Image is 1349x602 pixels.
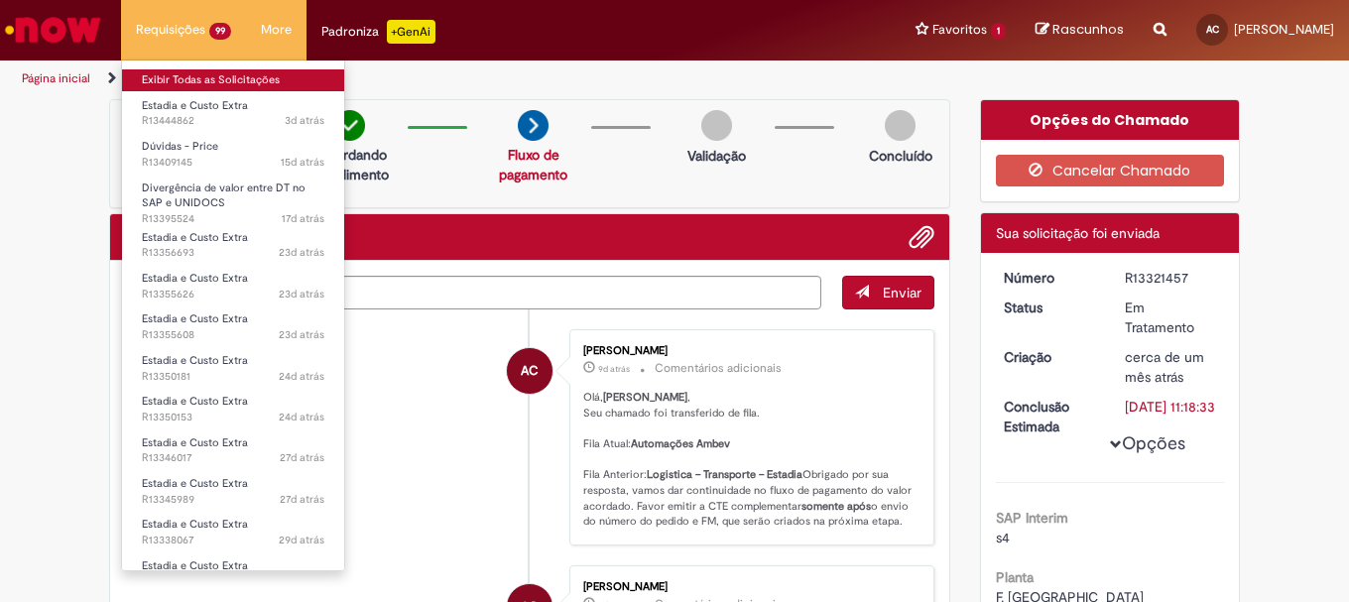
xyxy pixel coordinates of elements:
[989,298,1111,317] dt: Status
[142,98,248,113] span: Estadia e Custo Extra
[302,145,398,184] p: Aguardando atendimento
[142,181,306,211] span: Divergência de valor entre DT no SAP e UNIDOCS
[209,23,231,40] span: 99
[701,110,732,141] img: img-circle-grey.png
[279,287,324,301] time: 05/08/2025 14:09:11
[142,435,248,450] span: Estadia e Custo Extra
[118,145,214,184] p: Aguardando Aprovação
[142,211,324,227] span: R13395524
[996,529,1010,546] span: s4
[1125,348,1204,386] span: cerca de um mês atrás
[334,110,365,141] img: check-circle-green.png
[521,347,539,395] span: AC
[280,492,324,507] span: 27d atrás
[1052,20,1124,39] span: Rascunhos
[1206,23,1219,36] span: AC
[142,327,324,343] span: R13355608
[989,397,1111,436] dt: Conclusão Estimada
[281,155,324,170] span: 15d atrás
[142,230,248,245] span: Estadia e Custo Extra
[279,410,324,424] span: 24d atrás
[280,492,324,507] time: 01/08/2025 14:32:34
[122,514,344,550] a: Aberto R13338067 : Estadia e Custo Extra
[499,146,567,183] a: Fluxo de pagamento
[142,287,324,302] span: R13355626
[121,60,345,571] ul: Requisições
[279,245,324,260] time: 05/08/2025 16:30:39
[279,327,324,342] time: 05/08/2025 14:06:13
[142,394,248,409] span: Estadia e Custo Extra
[1234,21,1334,38] span: [PERSON_NAME]
[122,95,344,132] a: Aberto R13444862 : Estadia e Custo Extra
[122,178,344,220] a: Aberto R13395524 : Divergência de valor entre DT no SAP e UNIDOCS
[991,23,1006,40] span: 1
[996,224,1160,242] span: Sua solicitação foi enviada
[583,581,914,593] div: [PERSON_NAME]
[261,20,292,40] span: More
[142,245,324,261] span: R13356693
[142,139,218,154] span: Dúvidas - Price
[142,311,248,326] span: Estadia e Custo Extra
[142,558,248,573] span: Estadia e Custo Extra
[285,113,324,128] span: 3d atrás
[1125,397,1217,417] div: [DATE] 11:18:33
[981,100,1240,140] div: Opções do Chamado
[142,410,324,425] span: R13350153
[2,10,104,50] img: ServiceNow
[883,284,921,301] span: Enviar
[122,227,344,264] a: Aberto R13356693 : Estadia e Custo Extra
[122,136,344,173] a: Aberto R13409145 : Dúvidas - Price
[655,360,782,377] small: Comentários adicionais
[122,308,344,345] a: Aberto R13355608 : Estadia e Custo Extra
[507,348,552,394] div: ANDREI CHESINI
[125,276,821,309] textarea: Digite sua mensagem aqui...
[279,410,324,424] time: 04/08/2025 11:10:48
[136,20,205,40] span: Requisições
[122,432,344,469] a: Aberto R13346017 : Estadia e Custo Extra
[687,146,746,166] p: Validação
[142,113,324,129] span: R13444862
[279,369,324,384] span: 24d atrás
[518,110,549,141] img: arrow-next.png
[280,450,324,465] time: 01/08/2025 14:36:04
[122,268,344,304] a: Aberto R13355626 : Estadia e Custo Extra
[996,568,1034,586] b: Planta
[142,353,248,368] span: Estadia e Custo Extra
[598,363,630,375] span: 9d atrás
[989,268,1111,288] dt: Número
[603,390,687,405] b: [PERSON_NAME]
[869,146,932,166] p: Concluído
[122,555,344,592] a: Aberto R13338047 : Estadia e Custo Extra
[387,20,435,44] p: +GenAi
[932,20,987,40] span: Favoritos
[279,533,324,547] span: 29d atrás
[279,533,324,547] time: 30/07/2025 14:52:56
[122,350,344,387] a: Aberto R13350181 : Estadia e Custo Extra
[989,347,1111,367] dt: Criação
[142,155,324,171] span: R13409145
[279,245,324,260] span: 23d atrás
[122,69,344,91] a: Exibir Todas as Solicitações
[22,70,90,86] a: Página inicial
[1125,268,1217,288] div: R13321457
[647,467,802,482] b: Logistica – Transporte – Estadia
[142,271,248,286] span: Estadia e Custo Extra
[142,533,324,548] span: R13338067
[909,224,934,250] button: Adicionar anexos
[282,211,324,226] span: 17d atrás
[142,517,248,532] span: Estadia e Custo Extra
[1036,21,1124,40] a: Rascunhos
[1125,347,1217,387] div: 24/07/2025 16:15:58
[321,20,435,44] div: Padroniza
[142,450,324,466] span: R13346017
[15,60,885,97] ul: Trilhas de página
[842,276,934,309] button: Enviar
[801,499,871,514] b: somente após
[996,155,1225,186] button: Cancelar Chamado
[122,473,344,510] a: Aberto R13345989 : Estadia e Custo Extra
[885,110,916,141] img: img-circle-grey.png
[279,369,324,384] time: 04/08/2025 11:14:11
[631,436,730,451] b: Automações Ambev
[282,211,324,226] time: 11/08/2025 11:17:41
[996,509,1068,527] b: SAP Interim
